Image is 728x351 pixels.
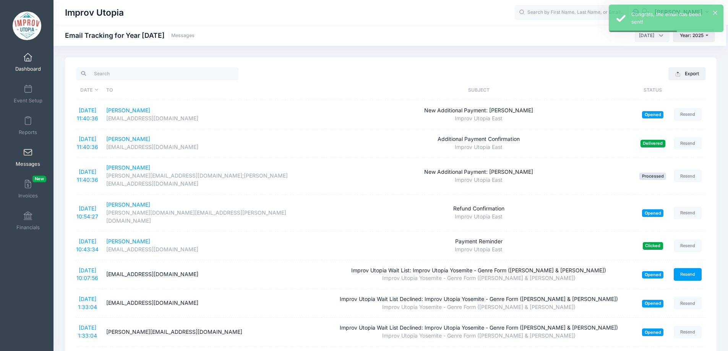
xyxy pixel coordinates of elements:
input: Search by First Name, Last Name, or Email... [514,5,629,20]
th: Status: activate to sort column ascending [636,80,670,100]
a: Event Setup [10,81,46,107]
span: Event Setup [14,97,42,104]
div: Congrats, the email has been sent! [631,11,717,26]
div: Improv Utopia East [326,213,632,221]
span: Opened [642,300,663,307]
span: Clicked [643,242,663,249]
img: Improv Utopia [13,11,41,40]
th: To: activate to sort column ascending [102,80,322,100]
a: Resend [674,268,702,281]
div: [PERSON_NAME] [106,201,318,209]
div: [PERSON_NAME] [106,164,318,172]
div: Improv Utopia East [326,246,632,254]
a: Resend [674,239,702,252]
span: Opened [642,271,663,278]
div: Improv Utopia Yosemite - Genre Form ([PERSON_NAME] & [PERSON_NAME]) [326,274,632,282]
a: Resend [674,170,702,182]
a: Reports [10,112,46,139]
th: Subject: activate to sort column ascending [322,80,636,100]
button: Year: 2025 [673,29,715,42]
div: Improv Utopia Wait List Declined: Improv Utopia Yosemite - Genre Form ([PERSON_NAME] & [PERSON_NA... [326,295,632,303]
span: August 2025 [635,29,670,42]
div: [PERSON_NAME][EMAIL_ADDRESS][DOMAIN_NAME] [106,328,318,336]
div: Improv Utopia Wait List: Improv Utopia Yosemite - Genre Form ([PERSON_NAME] & [PERSON_NAME]) [326,267,632,275]
a: [DATE] 1:33:04 [78,296,97,310]
span: New [32,176,46,182]
a: Resend [674,137,702,150]
th: Date: activate to sort column ascending [76,80,102,100]
div: Improv Utopia Yosemite - Genre Form ([PERSON_NAME] & [PERSON_NAME]) [326,332,632,340]
button: × [713,11,717,15]
span: Financials [16,224,40,231]
span: Opened [642,328,663,336]
div: Refund Confirmation [326,205,632,213]
h1: Email Tracking for Year [DATE] [65,31,195,39]
div: [EMAIL_ADDRESS][DOMAIN_NAME] [106,270,318,278]
span: Delivered [640,140,665,147]
div: Improv Utopia East [326,115,632,123]
div: [PERSON_NAME] [106,107,318,115]
a: [DATE] 10:54:27 [76,205,98,220]
div: [PERSON_NAME] [106,238,318,246]
a: Messages [10,144,46,171]
div: New Additional Payment: [PERSON_NAME] [326,168,632,176]
span: Processed [639,173,666,180]
span: Opened [642,111,663,118]
button: [PERSON_NAME] [650,4,717,21]
h1: Improv Utopia [65,4,124,21]
a: [PERSON_NAME][EMAIL_ADDRESS][DOMAIN_NAME] [106,135,318,151]
span: Opened [642,209,663,217]
span: Reports [19,129,37,136]
div: [PERSON_NAME] [106,135,318,143]
a: InvoicesNew [10,176,46,202]
div: [EMAIL_ADDRESS][DOMAIN_NAME] [106,115,318,123]
a: [DATE] 10:43:34 [76,238,99,252]
a: [DATE] 10:07:56 [76,267,98,281]
a: [PERSON_NAME][EMAIL_ADDRESS][DOMAIN_NAME] [106,238,318,254]
div: [EMAIL_ADDRESS][DOMAIN_NAME] [106,246,318,254]
a: Messages [171,33,195,39]
div: [EMAIL_ADDRESS][DOMAIN_NAME] [106,143,318,151]
a: [PERSON_NAME][PERSON_NAME][EMAIL_ADDRESS][DOMAIN_NAME];[PERSON_NAME][EMAIL_ADDRESS][DOMAIN_NAME] [106,164,318,188]
a: Resend [674,326,702,338]
span: Year: 2025 [680,32,704,38]
div: [PERSON_NAME][DOMAIN_NAME][EMAIL_ADDRESS][PERSON_NAME][DOMAIN_NAME] [106,209,318,225]
div: New Additional Payment: [PERSON_NAME] [326,107,632,115]
div: Improv Utopia East [326,143,632,151]
div: Additional Payment Confirmation [326,135,632,143]
a: [DATE] 11:40:36 [77,136,98,150]
div: [PERSON_NAME][EMAIL_ADDRESS][DOMAIN_NAME];[PERSON_NAME][EMAIL_ADDRESS][DOMAIN_NAME] [106,172,318,188]
th: : activate to sort column ascending [670,80,705,100]
div: Improv Utopia Yosemite - Genre Form ([PERSON_NAME] & [PERSON_NAME]) [326,303,632,311]
a: [DATE] 11:40:36 [77,107,98,121]
a: Dashboard [10,49,46,76]
span: August 2025 [639,32,654,39]
div: [EMAIL_ADDRESS][DOMAIN_NAME] [106,299,318,307]
span: Messages [16,161,40,167]
a: Financials [10,207,46,234]
a: Resend [674,297,702,309]
div: Improv Utopia Wait List Declined: Improv Utopia Yosemite - Genre Form ([PERSON_NAME] & [PERSON_NA... [326,324,632,332]
a: [DATE] 11:40:36 [77,168,98,183]
div: Improv Utopia East [326,176,632,184]
span: Invoices [18,192,38,199]
button: Export [668,67,705,80]
div: Payment Reminder [326,238,632,246]
span: Dashboard [15,66,41,72]
a: [PERSON_NAME][PERSON_NAME][DOMAIN_NAME][EMAIL_ADDRESS][PERSON_NAME][DOMAIN_NAME] [106,201,318,225]
a: Resend [674,207,702,219]
a: [DATE] 1:33:04 [78,324,97,339]
a: [PERSON_NAME][EMAIL_ADDRESS][DOMAIN_NAME] [106,107,318,123]
a: Resend [674,108,702,121]
input: Search [76,67,238,80]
